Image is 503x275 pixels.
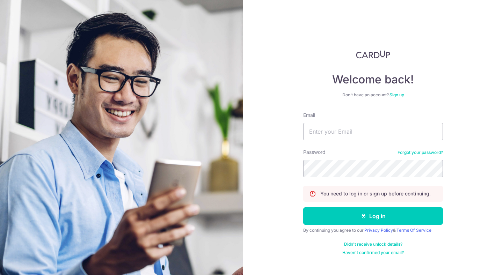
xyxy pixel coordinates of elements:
a: Sign up [389,92,404,97]
a: Privacy Policy [364,228,393,233]
img: CardUp Logo [356,50,390,59]
button: Log in [303,207,443,225]
a: Forgot your password? [398,150,443,155]
div: By continuing you agree to our & [303,228,443,233]
h4: Welcome back! [303,73,443,87]
a: Terms Of Service [396,228,431,233]
label: Password [303,149,326,156]
label: Email [303,112,315,119]
p: You need to log in or sign up before continuing. [320,190,431,197]
a: Haven't confirmed your email? [342,250,404,255]
input: Enter your Email [303,123,443,140]
div: Don’t have an account? [303,92,443,98]
a: Didn't receive unlock details? [344,241,402,247]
